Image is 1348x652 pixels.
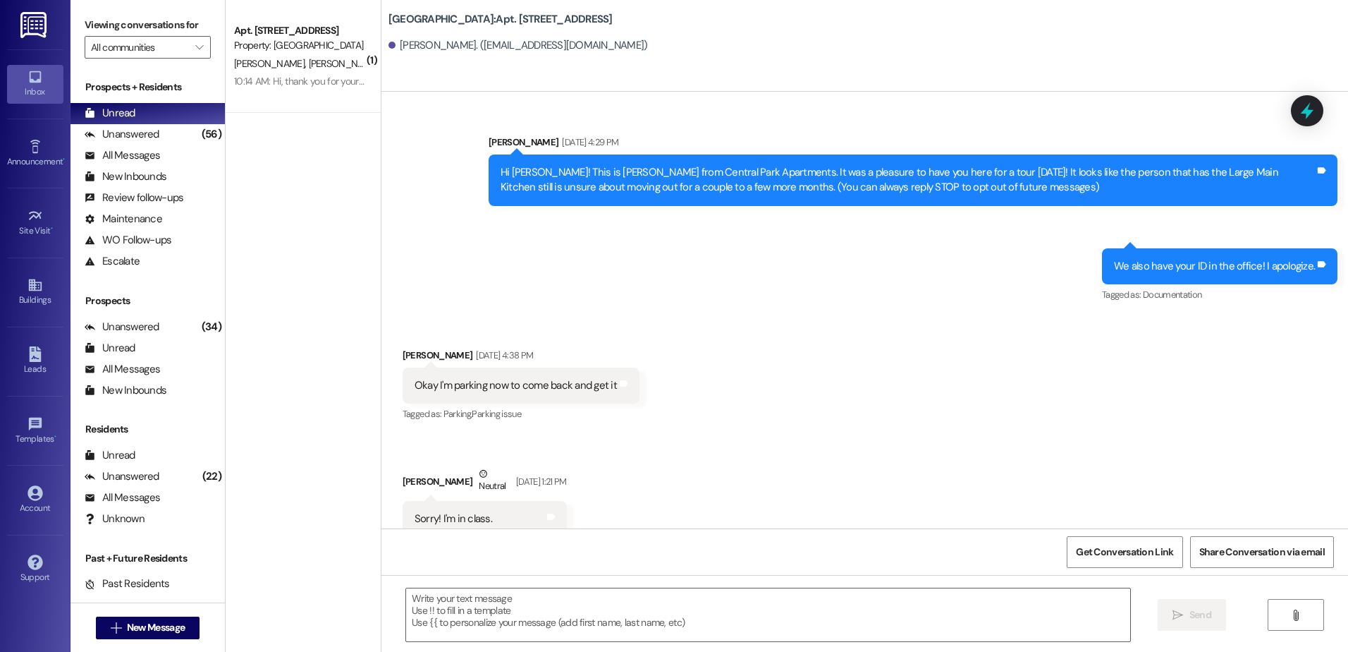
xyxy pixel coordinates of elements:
i:  [1290,610,1301,621]
button: Share Conversation via email [1190,536,1334,568]
i:  [111,622,121,634]
div: [PERSON_NAME] [489,135,1337,155]
span: • [63,155,65,164]
span: [PERSON_NAME] [308,57,379,70]
div: Unanswered [85,320,159,334]
input: All communities [91,36,188,59]
div: [PERSON_NAME]. ([EMAIL_ADDRESS][DOMAIN_NAME]) [388,38,648,53]
div: Past + Future Residents [71,551,225,566]
div: [DATE] 1:21 PM [513,474,567,489]
div: New Inbounds [85,383,166,398]
span: • [51,224,53,234]
i:  [1172,610,1183,621]
img: ResiDesk Logo [20,12,49,38]
div: Prospects + Residents [71,80,225,95]
div: Apt. [STREET_ADDRESS] [234,23,364,38]
button: New Message [96,617,200,639]
b: [GEOGRAPHIC_DATA]: Apt. [STREET_ADDRESS] [388,12,613,27]
div: [DATE] 4:29 PM [558,135,618,150]
div: [PERSON_NAME] [403,348,639,368]
div: All Messages [85,362,160,377]
i:  [195,42,203,53]
div: We also have your ID in the office! I apologize. [1114,259,1315,274]
span: Send [1189,608,1211,622]
div: Residents [71,422,225,437]
a: Buildings [7,273,63,311]
div: (34) [198,316,225,338]
div: Unread [85,448,135,463]
a: Leads [7,342,63,380]
div: 10:14 AM: Hi, thank you for your message. Our team will get back to you soon. Our office hours ar... [234,75,1024,87]
span: Get Conversation Link [1076,545,1173,560]
a: Templates • [7,412,63,450]
div: Property: [GEOGRAPHIC_DATA] [234,38,364,53]
div: Past Residents [85,576,170,591]
div: Unanswered [85,469,159,484]
div: Tagged as: [1102,284,1337,305]
div: Sorry! I'm in class. [415,512,492,526]
div: WO Follow-ups [85,233,171,248]
div: Unanswered [85,127,159,142]
div: Review follow-ups [85,191,183,205]
div: Unread [85,341,135,356]
span: [PERSON_NAME] [234,57,309,70]
div: All Messages [85,490,160,505]
div: Neutral [476,466,508,496]
a: Site Visit • [7,204,63,242]
a: Account [7,481,63,519]
a: Support [7,550,63,588]
div: Unknown [85,512,145,526]
label: Viewing conversations for [85,14,211,36]
a: Inbox [7,65,63,103]
span: Share Conversation via email [1199,545,1325,560]
div: (56) [198,123,225,145]
div: Maintenance [85,212,162,227]
div: Okay I'm parking now to come back and get it [415,378,617,393]
div: [DATE] 4:38 PM [472,348,533,363]
div: New Inbounds [85,169,166,184]
div: (22) [199,466,225,488]
div: Unread [85,106,135,121]
span: New Message [127,620,185,635]
div: All Messages [85,148,160,163]
div: Hi [PERSON_NAME]! This is [PERSON_NAME] from Central Park Apartments. It was a pleasure to have y... [501,165,1315,195]
span: • [54,432,56,442]
div: Escalate [85,254,140,269]
span: Parking , [443,408,472,420]
span: Parking issue [472,408,521,420]
div: Prospects [71,294,225,308]
button: Send [1158,599,1226,631]
div: [PERSON_NAME] [403,466,567,501]
div: Tagged as: [403,404,639,424]
button: Get Conversation Link [1067,536,1182,568]
span: Documentation [1143,289,1202,301]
